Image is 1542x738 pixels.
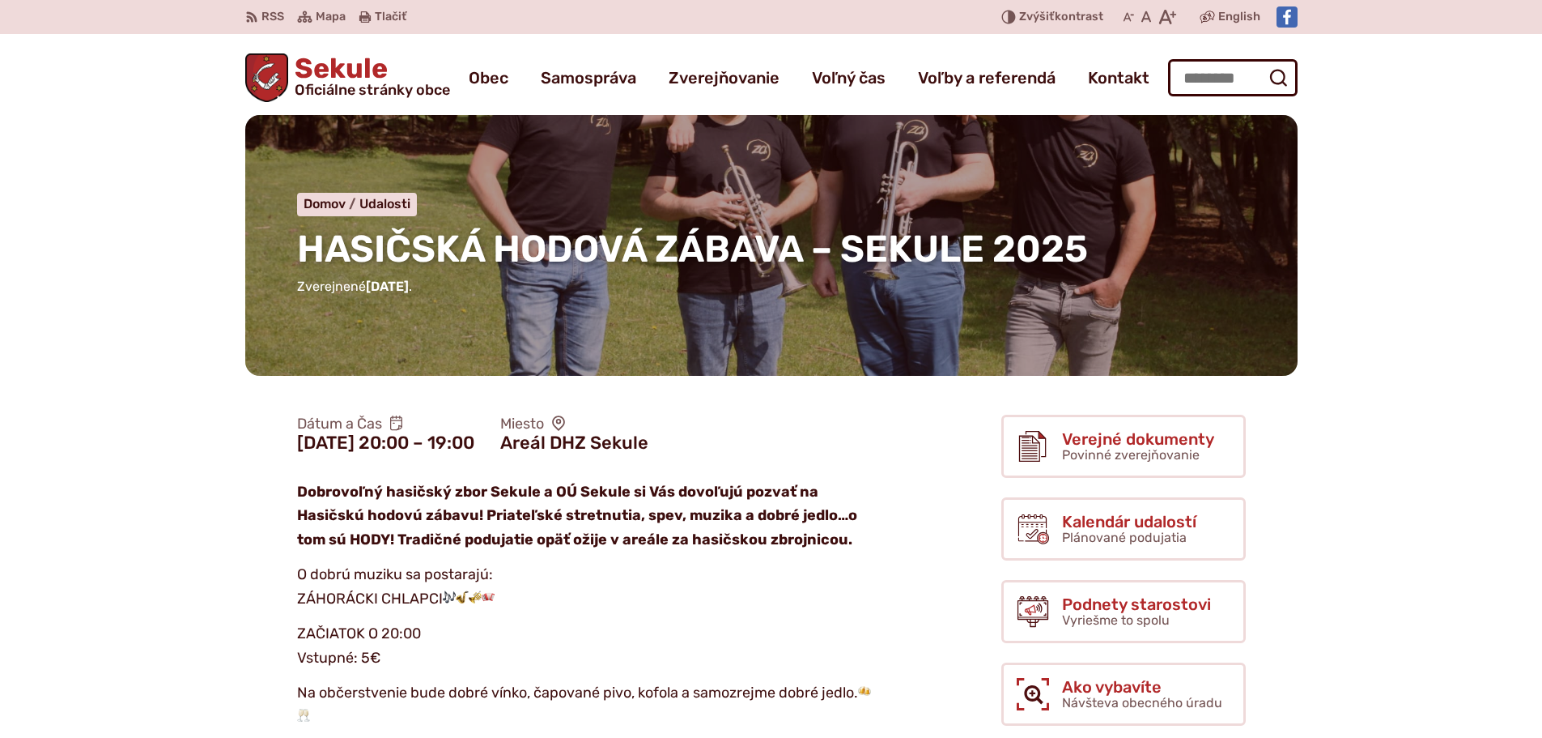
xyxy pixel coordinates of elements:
[541,55,636,100] a: Samospráva
[469,55,508,100] a: Obec
[1062,695,1222,710] span: Návšteva obecného úradu
[443,591,456,604] img: 🎶
[1001,415,1246,478] a: Verejné dokumenty Povinné zverejňovanie
[469,591,482,604] img: 🎺
[261,7,284,27] span: RSS
[245,53,451,102] a: Logo Sekule, prejsť na domovskú stránku.
[297,483,857,548] strong: Dobrovoľný hasičský zbor Sekule a OÚ Sekule si Vás dovoľujú pozvať na Hasičskú hodovú zábavu! Pri...
[482,591,495,604] img: 🪗
[375,11,406,24] span: Tlačiť
[456,591,469,604] img: 🎷
[1062,430,1214,448] span: Verejné dokumenty
[918,55,1056,100] a: Voľby a referendá
[297,622,872,670] p: ZAČIATOK O 20:00 Vstupné: 5€
[297,227,1088,271] span: HASIČSKÁ HODOVÁ ZÁBAVA – SEKULE 2025
[1062,530,1187,545] span: Plánované podujatia
[297,681,872,729] p: Na občerstvenie bude dobré vínko, čapované pivo, kofola a samozrejme dobré jedlo.
[1062,447,1200,463] span: Povinné zverejňovanie
[245,53,289,102] img: Prejsť na domovskú stránku
[1019,10,1055,23] span: Zvýšiť
[297,276,1246,297] p: Zverejnené .
[1218,7,1260,27] span: English
[500,415,648,433] span: Miesto
[297,433,474,454] figcaption: [DATE] 20:00 – 19:00
[297,563,872,611] p: O dobrú muziku sa postarajú: ZÁHORÁCKI CHLAPCI
[1277,6,1298,28] img: Prejsť na Facebook stránku
[812,55,886,100] a: Voľný čas
[359,196,410,211] a: Udalosti
[1062,595,1211,613] span: Podnety starostovi
[297,415,474,433] span: Dátum a Čas
[858,685,871,697] img: 🍻
[304,196,346,211] span: Domov
[297,709,310,722] img: 🥂
[304,196,359,211] a: Domov
[1019,11,1103,24] span: kontrast
[288,55,450,97] span: Sekule
[1215,7,1264,27] a: English
[1088,55,1149,100] a: Kontakt
[1062,678,1222,696] span: Ako vybavíte
[500,433,648,454] figcaption: Areál DHZ Sekule
[1062,612,1170,628] span: Vyriešme to spolu
[295,83,450,97] span: Oficiálne stránky obce
[1001,663,1246,726] a: Ako vybavíte Návšteva obecného úradu
[316,7,346,27] span: Mapa
[1062,513,1196,531] span: Kalendár udalostí
[366,279,409,294] span: [DATE]
[1001,497,1246,561] a: Kalendár udalostí Plánované podujatia
[1001,580,1246,643] a: Podnety starostovi Vyriešme to spolu
[669,55,779,100] a: Zverejňovanie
